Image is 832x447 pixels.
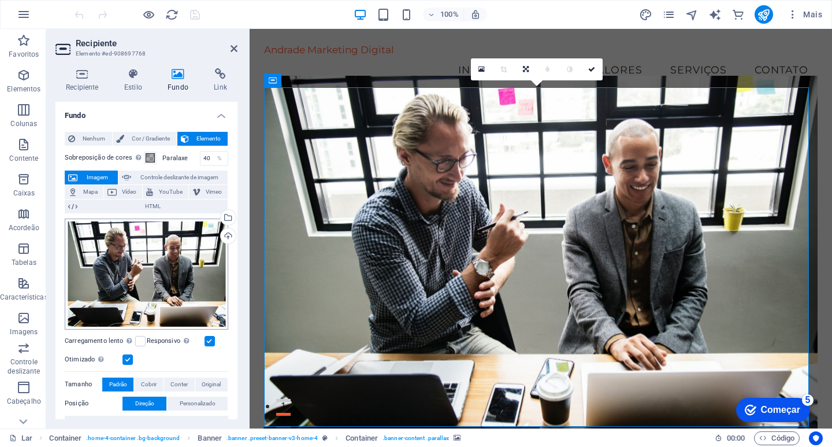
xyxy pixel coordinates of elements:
[9,50,39,58] font: Favoritos
[470,9,481,20] i: Ao redimensionar, ajuste automaticamente o nível de zoom para se ajustar ao dispositivo escolhido.
[708,8,722,21] i: Escritor de IA
[42,13,81,23] font: Começar
[266,428,462,435] font: Esta é uma imagem de exemplo. Escolha a sua para mais opções.
[65,154,132,161] font: Sobreposição de cores
[382,431,449,445] span: . banner-content .parallax
[462,428,537,435] a: Ou importe esta imagem.
[715,431,745,445] h6: Tempo de sessão
[86,3,91,13] font: 5
[27,370,41,373] button: 1
[10,328,38,336] font: Imagens
[49,431,81,445] span: Click to select. Double-click to edit
[87,174,108,180] font: Imagem
[12,258,36,267] font: Tabelas
[206,189,222,195] font: Vimeo
[113,132,177,146] button: Cor / Gradiente
[708,8,722,21] button: gerador_de_texto
[454,435,460,441] i: This element contains a background
[65,111,86,120] font: Fundo
[198,431,222,445] span: Click to select. Double-click to edit
[515,58,537,80] a: Mudar orientação
[471,58,493,80] a: Selecione arquivos do gerenciador de arquivos, fotos de estoque ou carregue arquivo(s)
[8,358,40,375] font: Controle deslizante
[662,8,676,21] button: páginas
[168,83,188,91] font: Fundo
[65,200,228,213] button: HTML
[754,431,800,445] button: Código
[202,381,221,387] font: Original
[214,83,227,91] font: Link
[76,38,117,49] font: Recipiente
[118,171,228,184] button: Controle deslizante de imagem
[196,135,221,142] font: Elemento
[10,120,37,128] font: Colunas
[65,185,103,199] button: Mapa
[537,58,559,80] a: Borrão
[109,381,127,387] font: Padrão
[145,203,161,209] font: HTML
[21,434,32,442] font: Lar
[143,185,188,199] button: YouTube
[771,434,794,442] font: Código
[493,58,515,80] a: Modo de corte
[142,8,155,21] button: Clique aqui para sair do modo de visualização e continuar editando
[83,135,105,142] font: Nenhum
[226,431,318,445] span: . banner .preset-banner-v3-home-4
[9,431,32,445] a: Clique para cancelar a seleção. Clique duas vezes para abrir as páginas.
[9,224,39,232] font: Acordeão
[122,189,136,195] font: Vídeo
[731,8,745,21] button: comércio
[167,397,228,411] button: Personalizado
[132,135,170,142] font: Cor / Gradiente
[141,381,157,387] font: Cobrir
[639,8,653,21] button: projeto
[65,400,88,407] font: Posição
[164,378,195,391] button: Conter
[731,8,745,21] i: Comércio
[65,380,92,388] font: Tamanho
[809,431,823,445] button: Centrados no usuário
[122,397,166,411] button: Direção
[639,8,652,21] i: Design (Ctrl+Alt+Y)
[66,83,98,91] font: Recipiente
[83,189,98,195] font: Mapa
[27,384,41,387] button: 2
[440,10,458,19] font: 100%
[13,189,35,197] font: Caixas
[65,356,95,363] font: Otimizado
[423,8,464,21] button: 100%
[177,132,228,146] button: Elemento
[322,435,328,441] i: This element is a customizable preset
[140,174,218,180] font: Controle deslizante de imagem
[685,8,699,21] i: Navegador
[727,434,745,442] font: 00:00
[86,431,180,445] span: . home-4-container .bg-background
[782,5,827,24] button: Mais
[134,378,163,391] button: Cobrir
[195,378,228,391] button: Original
[755,5,773,24] button: publicar
[159,189,183,195] font: YouTube
[7,85,40,93] font: Elementos
[7,397,41,405] font: Cabeçalho
[65,132,112,146] button: Nenhum
[49,431,460,445] nav: migalha de pão
[189,185,228,199] button: Vimeo
[65,171,118,184] button: Imagem
[124,83,142,91] font: Estilo
[104,185,143,199] button: Vídeo
[217,155,221,161] font: %
[662,8,675,21] i: Páginas (Ctrl+Alt+S)
[27,398,41,401] button: 3
[180,400,216,407] font: Personalizado
[803,10,822,19] font: Mais
[170,381,188,387] font: Conter
[559,58,581,80] a: Escala de cinza
[685,8,699,21] button: navegador
[135,400,154,407] font: Direção
[102,378,133,391] button: Padrão
[162,154,188,162] font: Paralaxe
[757,8,770,21] i: Publicar
[76,50,146,57] font: Elemento #ed-908697768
